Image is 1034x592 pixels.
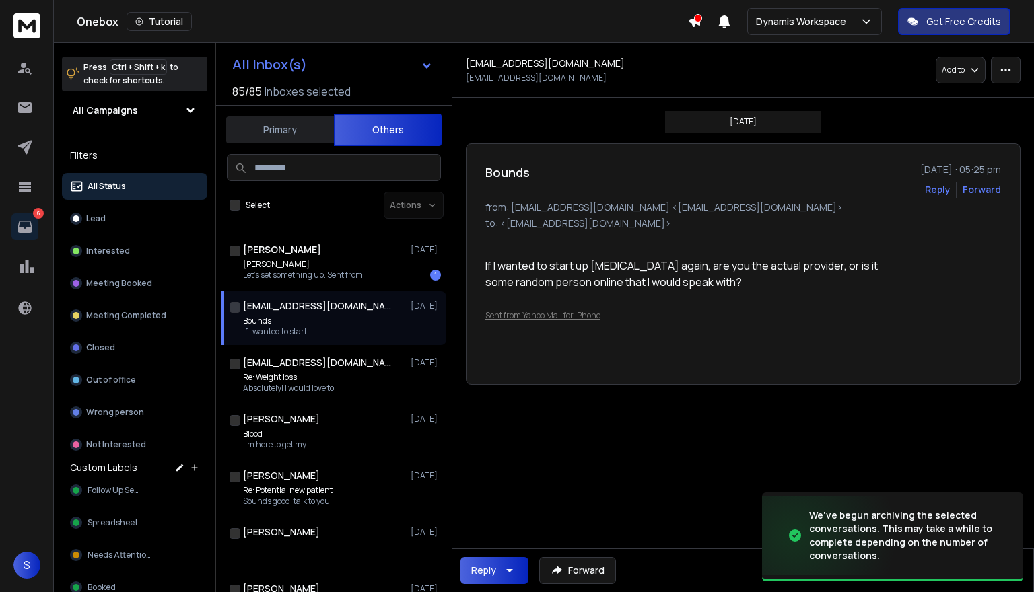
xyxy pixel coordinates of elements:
[243,383,334,394] p: Absolutely! I would love to
[86,246,130,256] p: Interested
[925,183,951,196] button: Reply
[920,163,1001,176] p: [DATE] : 05:25 pm
[243,243,321,256] h1: [PERSON_NAME]
[83,61,178,87] p: Press to check for shortcuts.
[411,357,441,368] p: [DATE]
[485,309,600,321] a: Sent from Yahoo Mail for iPhone
[243,372,334,383] p: Re: Weight loss
[265,83,351,100] h3: Inboxes selected
[62,302,207,329] button: Meeting Completed
[411,244,441,255] p: [DATE]
[127,12,192,31] button: Tutorial
[471,564,496,577] div: Reply
[86,375,136,385] p: Out of office
[62,334,207,361] button: Closed
[86,342,115,353] p: Closed
[243,429,306,439] p: Blood
[411,527,441,538] p: [DATE]
[88,181,126,192] p: All Status
[756,15,852,28] p: Dynamis Workspace
[243,259,363,270] p: [PERSON_NAME]
[243,326,307,337] p: If I wanted to start
[762,496,897,576] img: image
[62,367,207,394] button: Out of office
[62,431,207,458] button: Not Interested
[232,83,262,100] span: 85 / 85
[62,542,207,568] button: Needs Attention
[88,517,138,528] span: Spreadsheet
[942,65,965,75] p: Add to
[11,213,38,240] a: 6
[86,278,152,289] p: Meeting Booked
[13,552,40,579] button: S
[466,57,625,70] h1: [EMAIL_ADDRESS][DOMAIN_NAME]
[243,316,307,326] p: Bounds
[243,299,391,313] h1: [EMAIL_ADDRESS][DOMAIN_NAME]
[243,485,333,496] p: Re: Potential new patient
[62,270,207,297] button: Meeting Booked
[466,73,607,83] p: [EMAIL_ADDRESS][DOMAIN_NAME]
[86,439,146,450] p: Not Interested
[221,51,444,78] button: All Inbox(s)
[809,509,1007,562] div: We've begun archiving the selected conversations. This may take a while to complete depending on ...
[430,270,441,281] div: 1
[243,412,320,426] h1: [PERSON_NAME]
[460,557,528,584] button: Reply
[411,470,441,481] p: [DATE]
[539,557,616,584] button: Forward
[62,237,207,264] button: Interested
[485,258,889,365] div: If I wanted to start up [MEDICAL_DATA] again, are you the actual provider, or is it some random p...
[411,414,441,424] p: [DATE]
[62,146,207,165] h3: Filters
[485,200,1001,214] p: from: [EMAIL_ADDRESS][DOMAIN_NAME] <[EMAIL_ADDRESS][DOMAIN_NAME]>
[70,461,137,474] h3: Custom Labels
[334,114,442,146] button: Others
[88,485,143,496] span: Follow Up Sent
[62,173,207,200] button: All Status
[77,12,688,31] div: Onebox
[88,550,151,560] span: Needs Attention
[243,439,306,450] p: i’m here to get my
[73,104,138,117] h1: All Campaigns
[62,97,207,124] button: All Campaigns
[86,213,106,224] p: Lead
[243,469,320,482] h1: [PERSON_NAME]
[485,163,530,182] h1: Bounds
[243,270,363,281] p: Let’s set something up. Sent from
[243,496,333,507] p: Sounds good, talk to you
[243,525,320,539] h1: [PERSON_NAME]
[86,310,166,321] p: Meeting Completed
[246,200,270,211] label: Select
[62,399,207,426] button: Wrong person
[110,59,167,75] span: Ctrl + Shift + k
[898,8,1010,35] button: Get Free Credits
[62,205,207,232] button: Lead
[243,356,391,369] h1: [EMAIL_ADDRESS][DOMAIN_NAME]
[33,208,44,219] p: 6
[926,15,1001,28] p: Get Free Credits
[411,301,441,311] p: [DATE]
[485,217,1001,230] p: to: <[EMAIL_ADDRESS][DOMAIN_NAME]>
[86,407,144,418] p: Wrong person
[232,58,307,71] h1: All Inbox(s)
[963,183,1001,196] div: Forward
[62,509,207,536] button: Spreadsheet
[226,115,334,145] button: Primary
[730,116,757,127] p: [DATE]
[62,477,207,504] button: Follow Up Sent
